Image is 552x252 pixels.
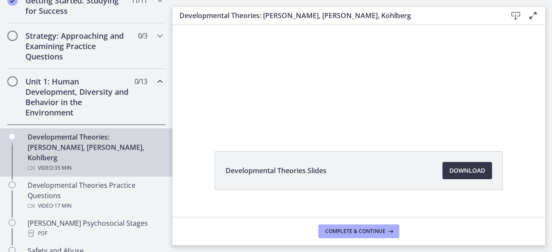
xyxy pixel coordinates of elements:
button: Complete & continue [318,224,399,238]
div: Developmental Theories: [PERSON_NAME], [PERSON_NAME], Kohlberg [28,132,162,173]
div: Video [28,201,162,211]
span: Download [449,165,485,176]
h2: Unit 1: Human Development, Diversity and Behavior in the Environment [25,76,131,118]
span: · 17 min [53,201,72,211]
a: Download [442,162,492,179]
div: PDF [28,228,162,239]
span: 0 / 13 [135,76,147,87]
span: 0 / 3 [138,31,147,41]
span: · 35 min [53,163,72,173]
div: Video [28,163,162,173]
span: Developmental Theories Slides [226,165,326,176]
div: Developmental Theories Practice Questions [28,180,162,211]
h2: Strategy: Approaching and Examining Practice Questions [25,31,131,62]
h3: Developmental Theories: [PERSON_NAME], [PERSON_NAME], Kohlberg [179,10,493,21]
div: [PERSON_NAME] Psychosocial Stages [28,218,162,239]
span: Complete & continue [325,228,386,235]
